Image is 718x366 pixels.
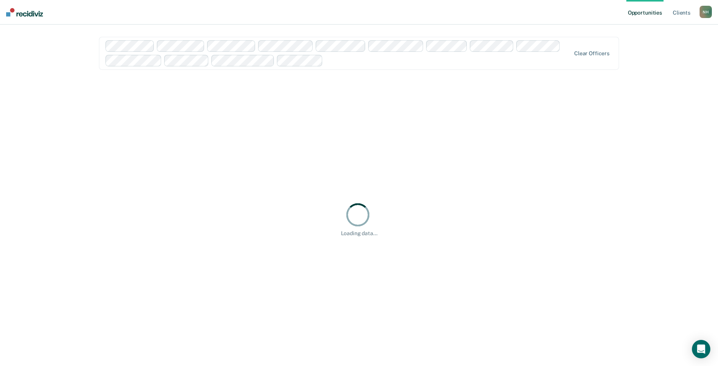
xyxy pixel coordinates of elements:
[574,50,609,57] div: Clear officers
[6,8,43,16] img: Recidiviz
[341,230,377,237] div: Loading data...
[700,6,712,18] div: N H
[692,340,710,358] div: Open Intercom Messenger
[700,6,712,18] button: NH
